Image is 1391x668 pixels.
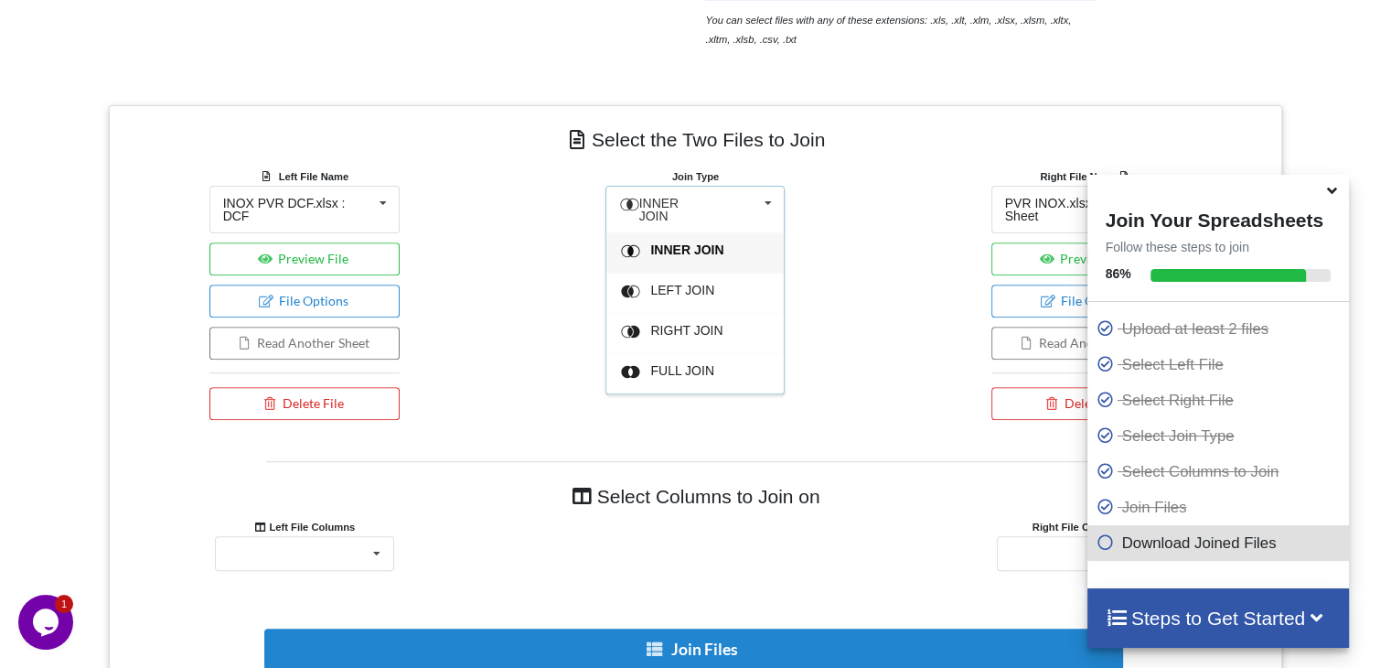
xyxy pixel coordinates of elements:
h4: Select Columns to Join on [266,476,1125,517]
button: Read Another Sheet [991,327,1182,360]
b: Right File Name [1040,171,1132,182]
span: INNER JOIN [651,242,724,257]
button: Preview File [991,242,1182,275]
button: Preview File [209,242,401,275]
h4: Steps to Get Started [1106,607,1332,630]
b: Left File Columns [254,522,356,533]
p: Select Right File [1097,389,1345,412]
button: File Options [991,285,1182,318]
button: Delete File [209,387,401,420]
b: Left File Name [279,171,348,182]
button: Delete File [991,387,1182,420]
div: INOX PVR DCF.xlsx : DCF [223,197,372,222]
p: Select Join Type [1097,425,1345,447]
div: PVR INOX.xlsx : Data Sheet [1005,197,1154,222]
b: Right File Columns [1033,522,1141,533]
p: Select Columns to Join [1097,460,1345,483]
span: FULL JOIN [651,363,715,378]
button: File Options [209,285,401,318]
p: Join Files [1097,496,1345,519]
h4: Select the Two Files to Join [123,119,1268,160]
i: You can select files with any of these extensions: .xls, .xlt, .xlm, .xlsx, .xlsm, .xltx, .xltm, ... [705,15,1071,45]
span: LEFT JOIN [651,283,715,297]
p: Select Left File [1097,353,1345,376]
p: Download Joined Files [1097,532,1345,555]
span: INNER JOIN [639,196,679,223]
b: 86 % [1106,266,1131,281]
b: Join Type [672,171,719,182]
span: RIGHT JOIN [651,323,723,338]
p: Follow these steps to join [1087,238,1350,256]
p: Upload at least 2 files [1097,318,1345,340]
h4: Join Your Spreadsheets [1087,204,1350,232]
button: Read Another Sheet [209,327,401,360]
iframe: chat widget [18,595,77,650]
